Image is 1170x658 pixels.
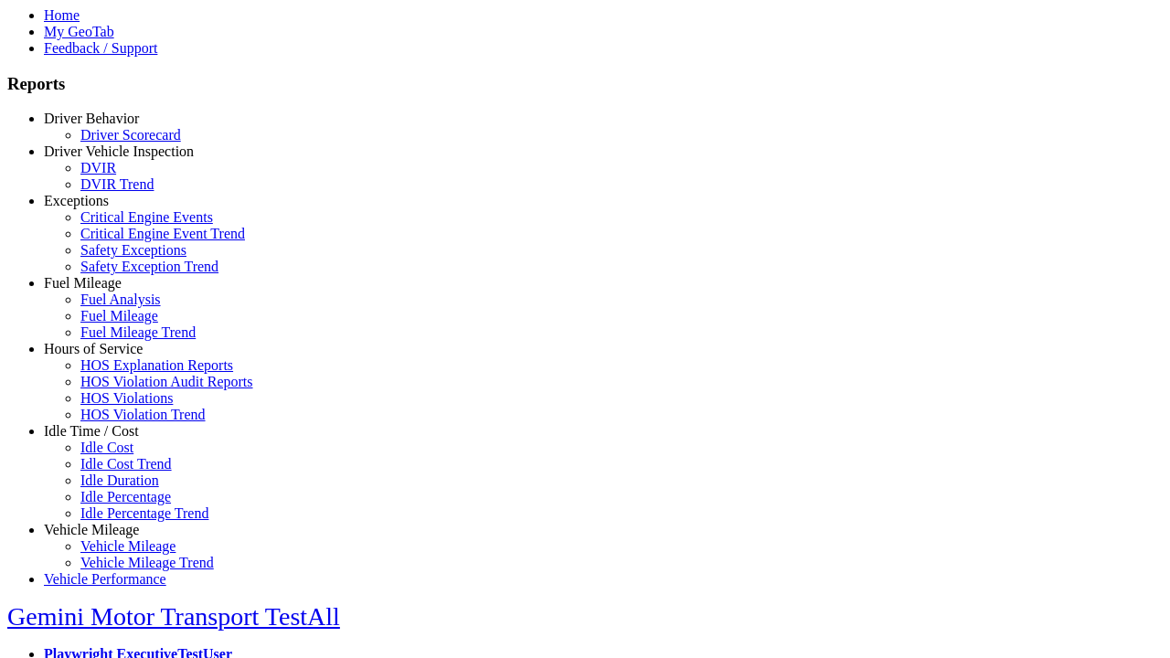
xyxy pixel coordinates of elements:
a: Idle Duration [80,472,159,488]
a: Fuel Mileage [80,308,158,324]
a: HOS Violation Trend [80,407,206,422]
a: DVIR Trend [80,176,154,192]
h3: Reports [7,74,1163,94]
a: Feedback / Support [44,40,157,56]
a: Exceptions [44,193,109,208]
a: Fuel Analysis [80,292,161,307]
a: HOS Violation Audit Reports [80,374,253,389]
a: My GeoTab [44,24,114,39]
a: Idle Percentage [80,489,171,504]
a: Critical Engine Event Trend [80,226,245,241]
a: Fuel Mileage [44,275,122,291]
a: HOS Explanation Reports [80,357,233,373]
a: Home [44,7,80,23]
a: Critical Engine Events [80,209,213,225]
a: Idle Cost [80,440,133,455]
a: Vehicle Mileage [44,522,139,537]
a: Vehicle Mileage [80,538,175,554]
a: Driver Behavior [44,111,139,126]
a: Idle Percentage Trend [80,505,208,521]
a: Safety Exceptions [80,242,186,258]
a: DVIR [80,160,116,175]
a: Idle Cost Trend [80,456,172,472]
a: Driver Vehicle Inspection [44,143,194,159]
a: Safety Exception Trend [80,259,218,274]
a: Gemini Motor Transport TestAll [7,602,340,631]
a: Vehicle Performance [44,571,166,587]
a: Hours of Service [44,341,143,356]
a: Driver Scorecard [80,127,181,143]
a: HOS Violations [80,390,173,406]
a: Idle Time / Cost [44,423,139,439]
a: Fuel Mileage Trend [80,324,196,340]
a: Vehicle Mileage Trend [80,555,214,570]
